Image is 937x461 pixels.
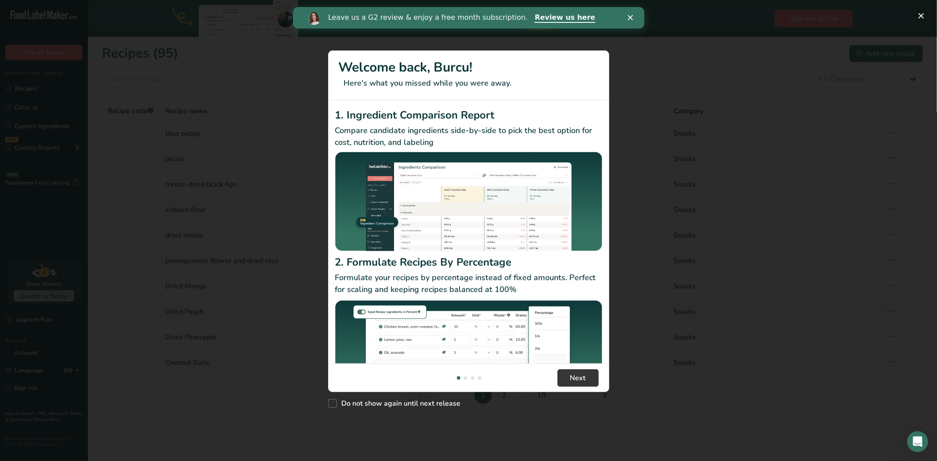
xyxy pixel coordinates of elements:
[335,299,602,405] img: Formulate Recipes By Percentage
[907,431,928,452] iframe: Intercom live chat
[337,399,461,408] span: Do not show again until next release
[557,369,599,387] button: Next
[335,272,602,295] p: Formulate your recipes by percentage instead of fixed amounts. Perfect for scaling and keeping re...
[335,254,602,270] h2: 2. Formulate Recipes By Percentage
[335,8,344,13] div: Close
[570,373,586,383] span: Next
[335,152,602,252] img: Ingredient Comparison Report
[293,7,644,29] iframe: Intercom live chat banner
[339,77,599,89] p: Here's what you missed while you were away.
[335,107,602,123] h2: 1. Ingredient Comparison Report
[339,58,599,77] h1: Welcome back, Burcu!
[335,125,602,148] p: Compare candidate ingredients side-by-side to pick the best option for cost, nutrition, and labeling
